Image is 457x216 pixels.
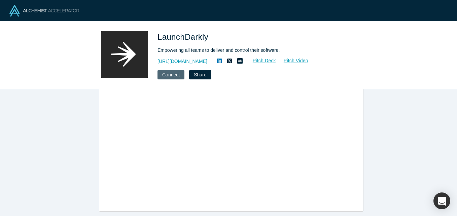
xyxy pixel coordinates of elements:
div: Empowering all teams to deliver and control their software. [157,47,346,54]
button: Share [189,70,211,79]
img: LaunchDarkly's Logo [101,31,148,78]
a: Pitch Deck [245,57,276,65]
button: Connect [157,70,184,79]
img: Alchemist Logo [9,5,79,16]
a: Pitch Video [276,57,309,65]
span: LaunchDarkly [157,32,211,41]
a: [URL][DOMAIN_NAME] [157,58,207,65]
